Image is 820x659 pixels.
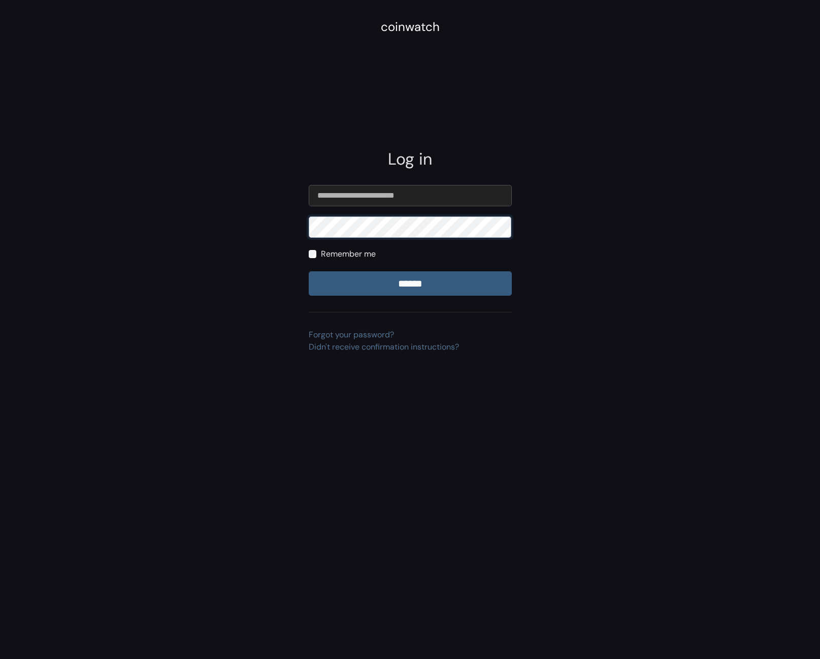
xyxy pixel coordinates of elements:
label: Remember me [321,248,376,260]
a: coinwatch [381,23,440,34]
a: Didn't receive confirmation instructions? [309,341,459,352]
a: Forgot your password? [309,329,394,340]
div: coinwatch [381,18,440,36]
h2: Log in [309,149,512,169]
